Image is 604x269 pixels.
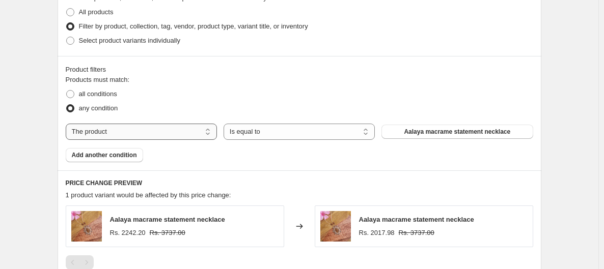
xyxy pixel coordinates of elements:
[110,228,146,238] div: Rs. 2242.20
[320,211,351,242] img: fe392f_c8db787fc2f94d1f923d8fd273dc9324_mv2_80x.jpg
[79,37,180,44] span: Select product variants individually
[79,8,114,16] span: All products
[381,125,533,139] button: Aalaya macrame statement necklace
[79,22,308,30] span: Filter by product, collection, tag, vendor, product type, variant title, or inventory
[66,179,533,187] h6: PRICE CHANGE PREVIEW
[359,228,395,238] div: Rs. 2017.98
[66,76,130,83] span: Products must match:
[79,104,118,112] span: any condition
[66,191,231,199] span: 1 product variant would be affected by this price change:
[66,65,533,75] div: Product filters
[110,216,225,223] span: Aalaya macrame statement necklace
[72,151,137,159] span: Add another condition
[79,90,117,98] span: all conditions
[66,148,143,162] button: Add another condition
[399,228,434,238] strike: Rs. 3737.00
[71,211,102,242] img: fe392f_c8db787fc2f94d1f923d8fd273dc9324_mv2_80x.jpg
[359,216,474,223] span: Aalaya macrame statement necklace
[150,228,185,238] strike: Rs. 3737.00
[404,128,510,136] span: Aalaya macrame statement necklace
